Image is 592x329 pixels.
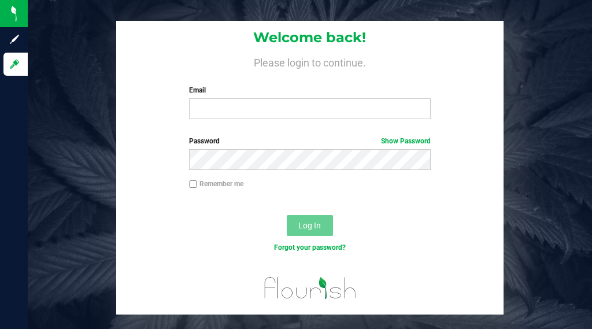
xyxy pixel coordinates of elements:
[261,265,358,307] img: flourish_logo.png
[381,137,431,145] a: Show Password
[189,180,197,188] input: Remember me
[9,34,20,45] inline-svg: Sign up
[189,137,220,145] span: Password
[298,221,321,230] span: Log In
[189,179,243,189] label: Remember me
[116,30,504,45] h1: Welcome back!
[9,58,20,70] inline-svg: Log in
[274,243,346,252] a: Forgot your password?
[116,55,504,69] h4: Please login to continue.
[287,215,333,236] button: Log In
[189,85,430,95] label: Email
